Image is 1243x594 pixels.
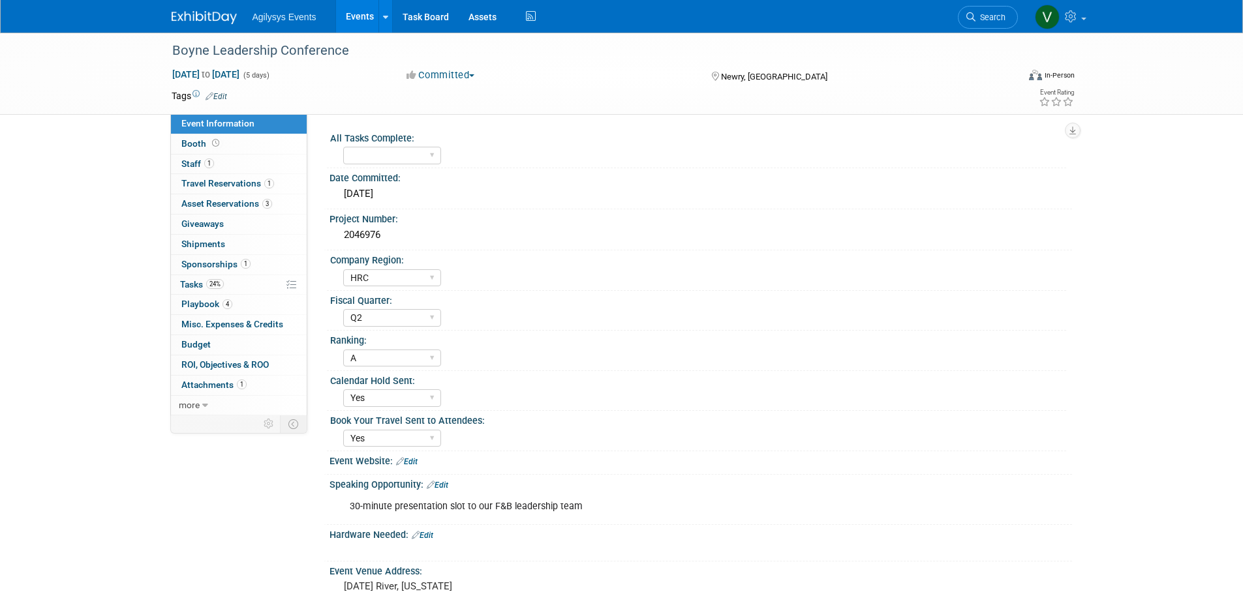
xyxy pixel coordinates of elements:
[171,396,307,415] a: more
[262,199,272,209] span: 3
[339,184,1062,204] div: [DATE]
[171,255,307,275] a: Sponsorships1
[330,331,1066,347] div: Ranking:
[181,359,269,370] span: ROI, Objectives & ROO
[200,69,212,80] span: to
[171,295,307,314] a: Playbook4
[330,371,1066,387] div: Calendar Hold Sent:
[181,218,224,229] span: Giveaways
[1029,70,1042,80] img: Format-Inperson.png
[330,411,1066,427] div: Book Your Travel Sent to Attendees:
[171,155,307,174] a: Staff1
[206,279,224,289] span: 24%
[330,128,1066,145] div: All Tasks Complete:
[171,275,307,295] a: Tasks24%
[168,39,998,63] div: Boyne Leadership Conference
[181,239,225,249] span: Shipments
[181,379,247,390] span: Attachments
[181,339,211,349] span: Budget
[330,451,1072,468] div: Event Website:
[280,415,307,432] td: Toggle Event Tabs
[171,315,307,334] a: Misc. Expenses & Credits
[1044,70,1075,80] div: In-Person
[330,525,1072,542] div: Hardware Needed:
[181,118,254,128] span: Event Information
[181,198,272,209] span: Asset Reservations
[172,89,227,102] td: Tags
[242,71,269,80] span: (5 days)
[204,158,214,168] span: 1
[427,481,448,490] a: Edit
[181,299,232,309] span: Playbook
[171,355,307,375] a: ROI, Objectives & ROO
[396,457,418,466] a: Edit
[206,92,227,101] a: Edit
[209,138,222,148] span: Booth not reserved yet
[181,158,214,169] span: Staff
[721,72,827,82] span: Newry, [GEOGRAPHIC_DATA]
[172,11,237,24] img: ExhibitDay
[181,138,222,149] span: Booth
[330,475,1072,492] div: Speaking Opportunity:
[171,235,307,254] a: Shipments
[171,114,307,134] a: Event Information
[958,6,1018,29] a: Search
[341,494,928,520] div: 30-minute presentation slot to our F&B leadership team
[412,531,433,540] a: Edit
[179,400,200,410] span: more
[253,12,316,22] span: Agilysys Events
[330,168,1072,185] div: Date Committed:
[330,250,1066,267] div: Company Region:
[330,209,1072,226] div: Project Number:
[180,279,224,290] span: Tasks
[975,12,1005,22] span: Search
[171,194,307,214] a: Asset Reservations3
[402,68,480,82] button: Committed
[237,379,247,389] span: 1
[330,291,1066,307] div: Fiscal Quarter:
[941,68,1075,87] div: Event Format
[181,259,251,269] span: Sponsorships
[172,68,240,80] span: [DATE] [DATE]
[171,134,307,154] a: Booth
[181,178,274,188] span: Travel Reservations
[171,174,307,194] a: Travel Reservations1
[223,299,232,309] span: 4
[241,259,251,269] span: 1
[344,580,624,592] pre: [DATE] River, [US_STATE]
[264,179,274,188] span: 1
[171,215,307,234] a: Giveaways
[1035,5,1060,29] img: Vaitiare Munoz
[339,225,1062,245] div: 2046976
[258,415,281,432] td: Personalize Event Tab Strip
[181,319,283,329] span: Misc. Expenses & Credits
[1039,89,1074,96] div: Event Rating
[171,376,307,395] a: Attachments1
[171,335,307,355] a: Budget
[330,561,1072,578] div: Event Venue Address:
